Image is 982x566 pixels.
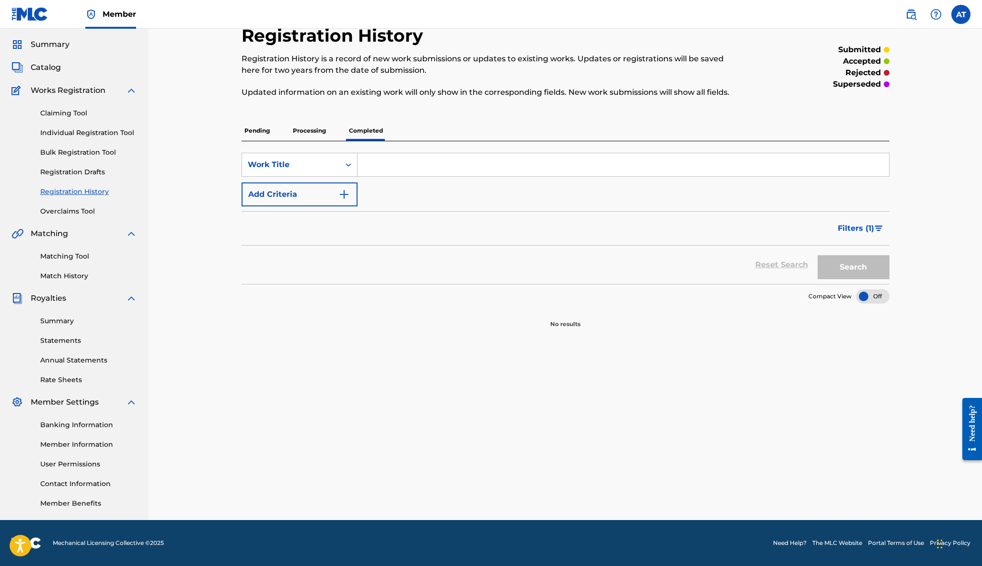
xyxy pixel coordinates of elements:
img: expand [126,396,137,408]
div: Work Title [248,159,334,170]
img: Works Registration [12,85,24,96]
img: filter [875,226,883,231]
span: Filters ( 1 ) [838,223,874,234]
div: Drag [937,530,943,558]
p: Registration History is a record of new work submissions or updates to existing works. Updates or... [242,53,740,76]
p: rejected [845,67,881,79]
p: superseded [833,79,881,90]
a: Match History [40,271,137,281]
a: Summary [40,316,137,326]
a: Registration History [40,187,137,197]
span: Member [103,9,136,20]
button: Filters (1) [832,216,890,240]
img: Matching [12,228,23,239]
img: expand [126,85,137,96]
iframe: Resource Center [955,389,982,468]
img: expand [126,293,137,304]
a: Member Information [40,440,137,450]
a: Member Benefits [40,498,137,509]
p: Pending [242,121,273,141]
span: Member Settings [31,396,99,408]
img: Member Settings [12,396,23,408]
img: logo [12,537,41,549]
img: Summary [12,39,23,50]
iframe: Chat Widget [934,520,982,566]
a: Portal Terms of Use [868,539,924,547]
div: User Menu [951,5,970,24]
img: search [905,9,917,20]
a: Claiming Tool [40,108,137,118]
p: No results [550,308,580,328]
a: Banking Information [40,420,137,430]
img: Top Rightsholder [85,9,97,20]
span: Catalog [31,62,61,73]
div: Help [926,5,946,24]
img: Catalog [12,62,23,73]
img: MLC Logo [12,7,48,21]
button: Add Criteria [242,182,358,206]
p: Processing [290,121,329,141]
form: Search Form [242,153,890,284]
span: Works Registration [31,85,105,96]
a: CatalogCatalog [12,62,61,73]
span: Summary [31,39,69,50]
a: Overclaims Tool [40,206,137,216]
a: Public Search [901,5,921,24]
span: Matching [31,228,68,239]
a: Annual Statements [40,355,137,365]
a: Matching Tool [40,251,137,261]
a: The MLC Website [812,539,862,547]
a: User Permissions [40,459,137,469]
a: Need Help? [773,539,807,547]
p: submitted [838,44,881,56]
p: Completed [346,121,386,141]
img: expand [126,228,137,239]
a: Rate Sheets [40,375,137,385]
h2: Registration History [242,25,428,46]
img: 9d2ae6d4665cec9f34b9.svg [338,189,350,200]
a: Registration Drafts [40,167,137,177]
span: Royalties [31,293,66,304]
p: accepted [843,56,881,67]
p: Updated information on an existing work will only show in the corresponding fields. New work subm... [242,87,740,98]
a: Contact Information [40,479,137,489]
a: Bulk Registration Tool [40,147,137,158]
img: Royalties [12,293,23,304]
a: Statements [40,336,137,346]
a: SummarySummary [12,39,69,50]
a: Privacy Policy [930,539,970,547]
a: Individual Registration Tool [40,128,137,138]
img: help [930,9,942,20]
span: Compact View [809,292,852,301]
span: Mechanical Licensing Collective © 2025 [53,539,164,547]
